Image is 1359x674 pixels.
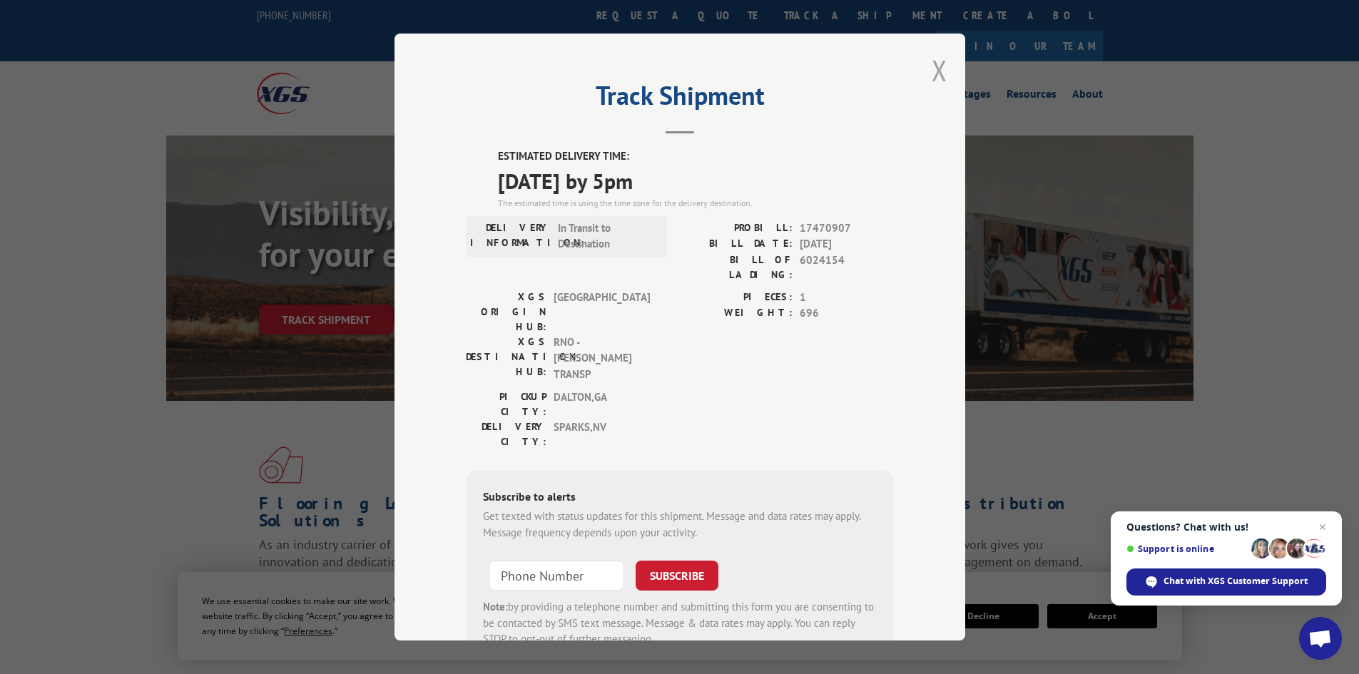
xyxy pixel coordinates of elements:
[558,220,654,252] span: In Transit to Destination
[466,419,546,449] label: DELIVERY CITY:
[466,290,546,335] label: XGS ORIGIN HUB:
[680,252,793,282] label: BILL OF LADING:
[554,389,650,419] span: DALTON , GA
[489,561,624,591] input: Phone Number
[1126,543,1246,554] span: Support is online
[932,51,947,89] button: Close modal
[483,600,508,613] strong: Note:
[554,335,650,383] span: RNO - [PERSON_NAME] TRANSP
[554,290,650,335] span: [GEOGRAPHIC_DATA]
[554,419,650,449] span: SPARKS , NV
[498,165,894,197] span: [DATE] by 5pm
[1314,519,1331,536] span: Close chat
[466,389,546,419] label: PICKUP CITY:
[498,197,894,210] div: The estimated time is using the time zone for the delivery destination.
[680,220,793,237] label: PROBILL:
[800,220,894,237] span: 17470907
[1299,617,1342,660] div: Open chat
[483,509,877,541] div: Get texted with status updates for this shipment. Message and data rates may apply. Message frequ...
[470,220,551,252] label: DELIVERY INFORMATION:
[680,305,793,322] label: WEIGHT:
[800,305,894,322] span: 696
[466,86,894,113] h2: Track Shipment
[1126,521,1326,533] span: Questions? Chat with us!
[800,252,894,282] span: 6024154
[483,599,877,648] div: by providing a telephone number and submitting this form you are consenting to be contacted by SM...
[1126,568,1326,596] div: Chat with XGS Customer Support
[483,488,877,509] div: Subscribe to alerts
[636,561,718,591] button: SUBSCRIBE
[680,236,793,252] label: BILL DATE:
[800,236,894,252] span: [DATE]
[1164,575,1308,588] span: Chat with XGS Customer Support
[800,290,894,306] span: 1
[680,290,793,306] label: PIECES:
[498,148,894,165] label: ESTIMATED DELIVERY TIME:
[466,335,546,383] label: XGS DESTINATION HUB:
